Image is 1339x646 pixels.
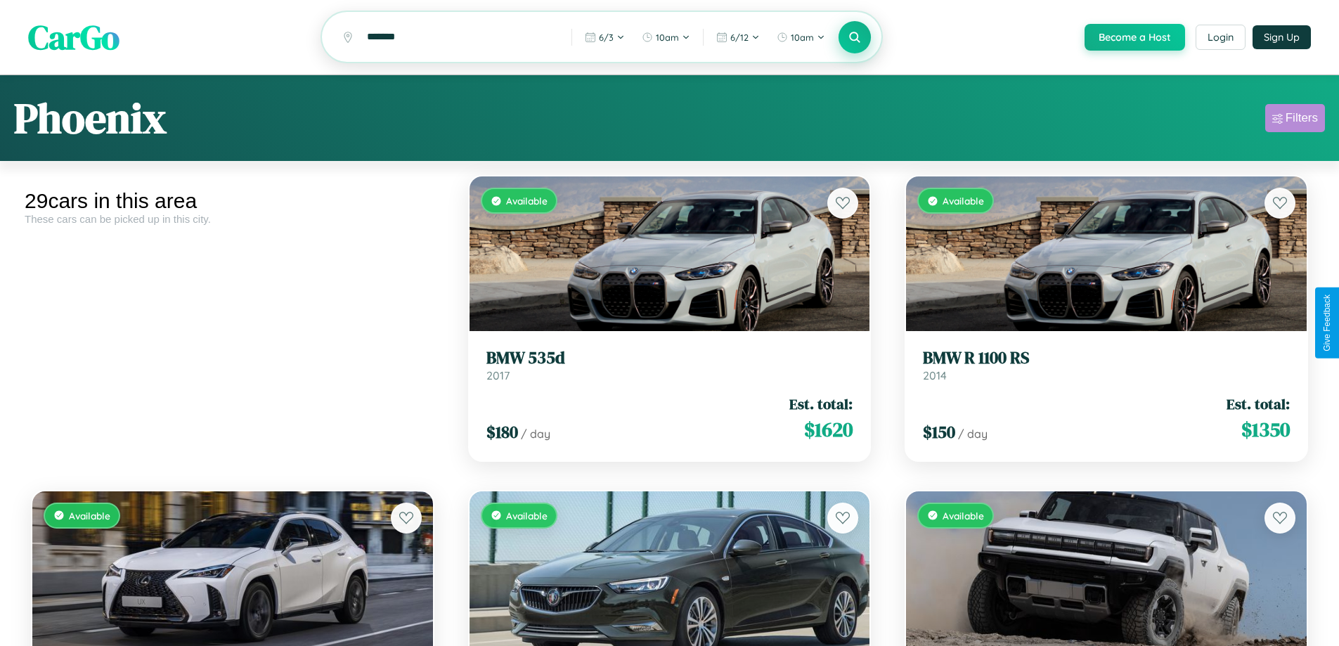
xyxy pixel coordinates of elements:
[923,420,955,444] span: $ 150
[506,510,548,522] span: Available
[923,368,947,382] span: 2014
[791,32,814,43] span: 10am
[69,510,110,522] span: Available
[958,427,988,441] span: / day
[1227,394,1290,414] span: Est. total:
[1253,25,1311,49] button: Sign Up
[635,26,697,49] button: 10am
[923,348,1290,382] a: BMW R 1100 RS2014
[730,32,749,43] span: 6 / 12
[1322,295,1332,351] div: Give Feedback
[486,348,853,382] a: BMW 535d2017
[25,213,441,225] div: These cars can be picked up in this city.
[1196,25,1246,50] button: Login
[789,394,853,414] span: Est. total:
[506,195,548,207] span: Available
[923,348,1290,368] h3: BMW R 1100 RS
[1265,104,1325,132] button: Filters
[709,26,767,49] button: 6/12
[656,32,679,43] span: 10am
[943,195,984,207] span: Available
[599,32,614,43] span: 6 / 3
[14,89,167,147] h1: Phoenix
[486,368,510,382] span: 2017
[25,189,441,213] div: 29 cars in this area
[521,427,550,441] span: / day
[943,510,984,522] span: Available
[770,26,832,49] button: 10am
[486,348,853,368] h3: BMW 535d
[28,14,119,60] span: CarGo
[804,415,853,444] span: $ 1620
[1085,24,1185,51] button: Become a Host
[486,420,518,444] span: $ 180
[578,26,632,49] button: 6/3
[1241,415,1290,444] span: $ 1350
[1286,111,1318,125] div: Filters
